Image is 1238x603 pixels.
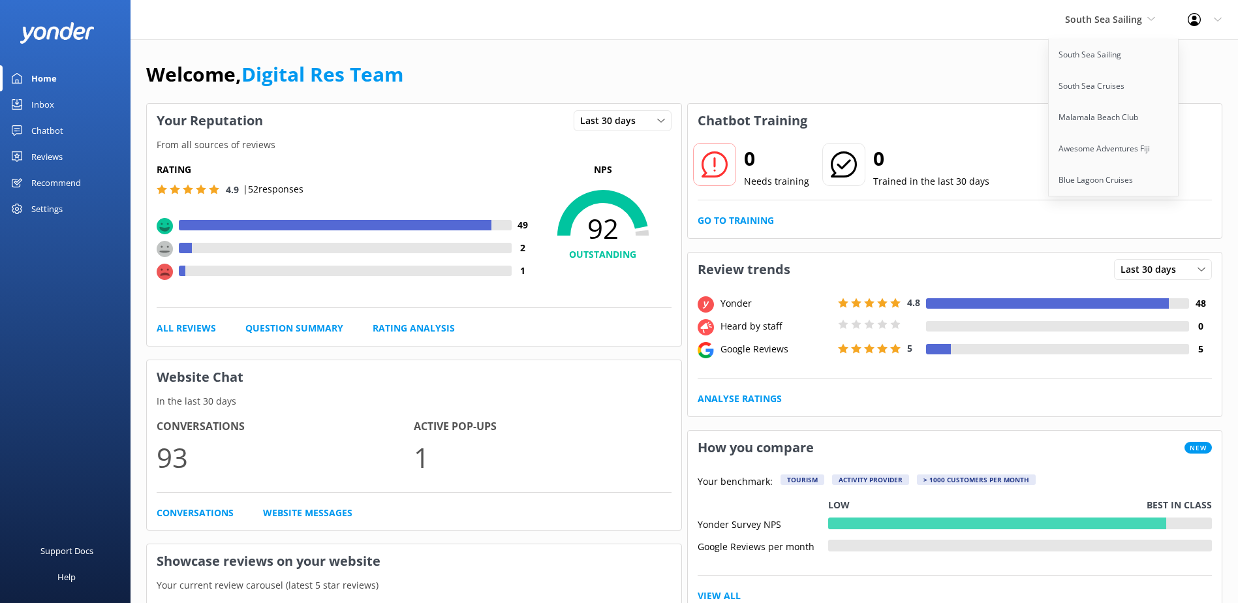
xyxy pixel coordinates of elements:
h3: Review trends [688,253,800,286]
div: Tourism [781,474,824,485]
a: All Reviews [157,321,216,335]
a: South Sea Sailing [1049,39,1179,70]
p: Your benchmark: [698,474,773,490]
h3: Website Chat [147,360,681,394]
h4: Conversations [157,418,414,435]
div: Reviews [31,144,63,170]
h4: OUTSTANDING [534,247,672,262]
a: Question Summary [245,321,343,335]
a: South Sea Cruises [1049,70,1179,102]
h3: How you compare [688,431,824,465]
h4: 2 [512,241,534,255]
a: Blue Lagoon Cruises [1049,164,1179,196]
div: Activity Provider [832,474,909,485]
a: Analyse Ratings [698,392,782,406]
div: Recommend [31,170,81,196]
a: Conversations [157,506,234,520]
a: Awesome Adventures Fiji [1049,133,1179,164]
h4: 0 [1189,319,1212,333]
a: Rating Analysis [373,321,455,335]
div: Google Reviews per month [698,540,828,551]
div: Yonder [717,296,835,311]
h4: 48 [1189,296,1212,311]
p: In the last 30 days [147,394,681,409]
div: Home [31,65,57,91]
h4: 1 [512,264,534,278]
a: Website Messages [263,506,352,520]
h2: 0 [873,143,989,174]
span: 92 [534,212,672,245]
a: Malamala Beach Club [1049,102,1179,133]
p: | 52 responses [243,182,303,196]
span: South Sea Sailing [1065,13,1142,25]
p: Low [828,498,850,512]
img: yonder-white-logo.png [20,22,95,44]
span: 4.9 [226,183,239,196]
div: Yonder Survey NPS [698,518,828,529]
h1: Welcome, [146,59,403,90]
p: Best in class [1147,498,1212,512]
div: > 1000 customers per month [917,474,1036,485]
p: 1 [414,435,671,479]
h4: 49 [512,218,534,232]
h3: Chatbot Training [688,104,817,138]
p: NPS [534,162,672,177]
p: From all sources of reviews [147,138,681,152]
h4: 5 [1189,342,1212,356]
div: Chatbot [31,117,63,144]
h4: Active Pop-ups [414,418,671,435]
span: 4.8 [907,296,920,309]
div: Google Reviews [717,342,835,356]
div: Inbox [31,91,54,117]
h3: Your Reputation [147,104,273,138]
div: Support Docs [40,538,93,564]
div: Help [57,564,76,590]
h3: Showcase reviews on your website [147,544,681,578]
a: Digital Res Team [241,61,403,87]
p: 93 [157,435,414,479]
div: Settings [31,196,63,222]
h5: Rating [157,162,534,177]
span: 5 [907,342,912,354]
a: Go to Training [698,213,774,228]
p: Needs training [744,174,809,189]
p: Your current review carousel (latest 5 star reviews) [147,578,681,593]
span: Last 30 days [1121,262,1184,277]
span: Last 30 days [580,114,643,128]
a: View All [698,589,741,603]
p: Trained in the last 30 days [873,174,989,189]
span: New [1184,442,1212,454]
h2: 0 [744,143,809,174]
div: Heard by staff [717,319,835,333]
